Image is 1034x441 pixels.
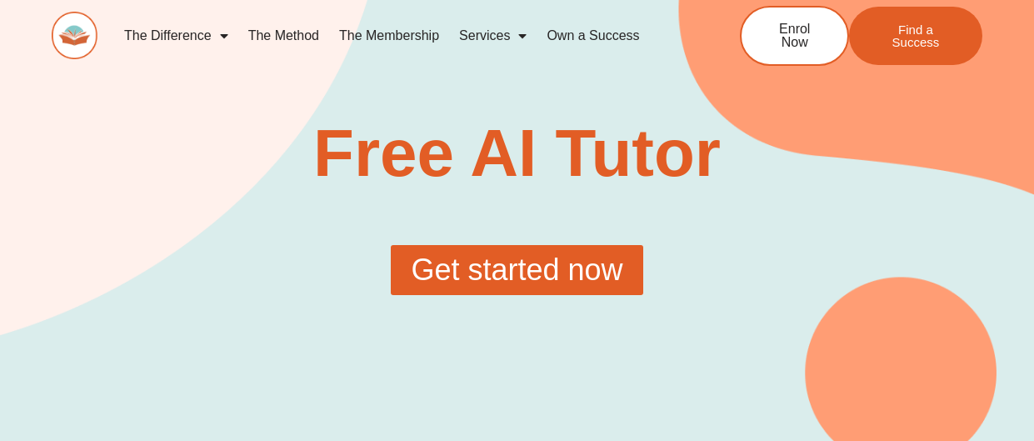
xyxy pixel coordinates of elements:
span: Find a Success [874,23,957,48]
a: Find a Success [849,7,982,65]
a: The Difference [114,17,238,55]
a: Own a Success [537,17,649,55]
span: Get started now [411,255,622,285]
a: Get started now [391,245,642,295]
a: Enrol Now [740,6,849,66]
span: Enrol Now [767,23,822,49]
h1: Free AI Tutor [281,120,752,187]
a: The Membership [329,17,449,55]
a: The Method [238,17,329,55]
a: Services [449,17,537,55]
nav: Menu [114,17,687,55]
